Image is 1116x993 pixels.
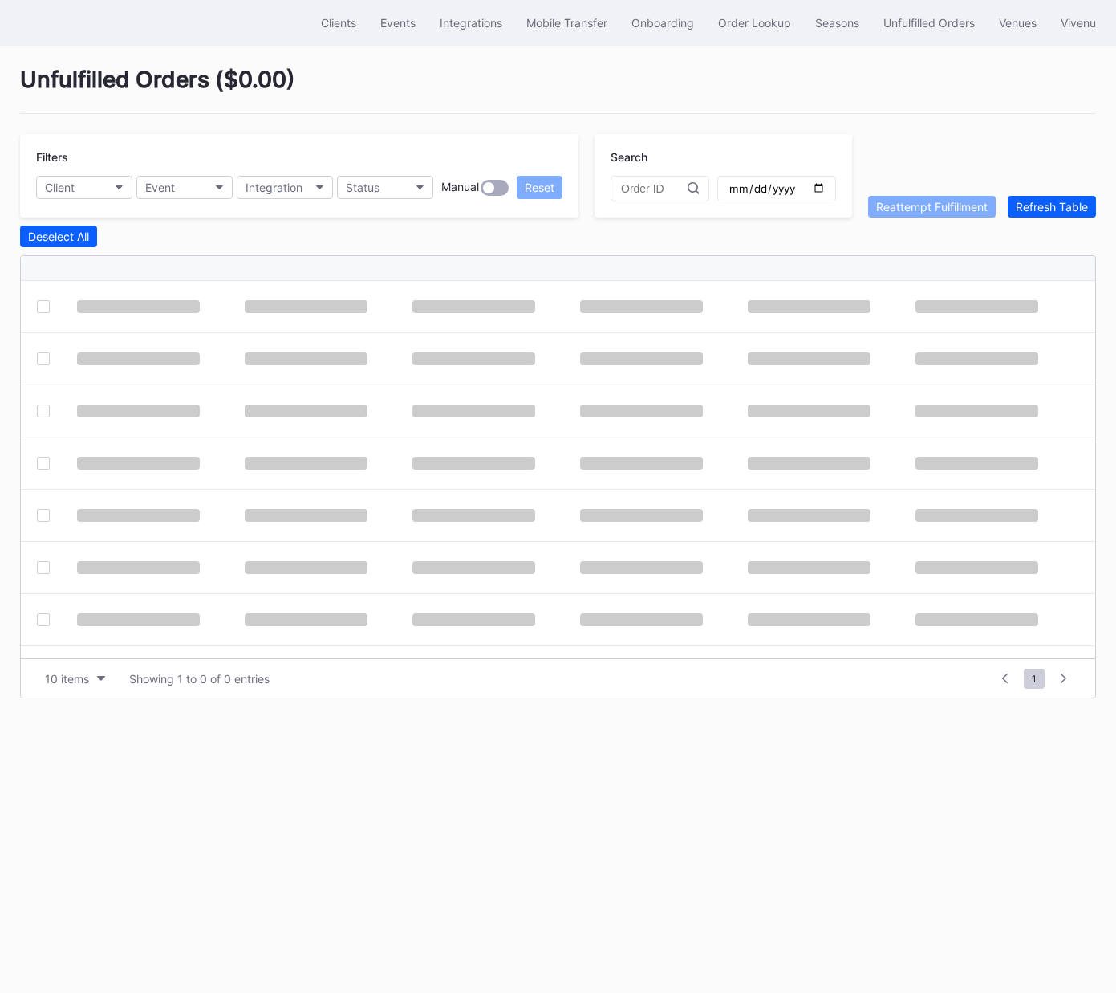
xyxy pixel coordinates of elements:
button: 10 items [37,668,113,690]
div: Vivenu [1061,16,1096,30]
button: Deselect All [20,226,97,247]
button: Client [36,176,132,199]
div: Onboarding [631,16,694,30]
div: Refresh Table [1016,200,1088,214]
div: 10 items [45,672,89,686]
button: Reattempt Fulfillment [868,196,996,218]
input: Order ID [621,182,688,195]
div: Showing 1 to 0 of 0 entries [129,672,270,686]
div: Filters [36,150,562,164]
div: Integration [246,181,302,194]
button: Vivenu [1049,8,1108,38]
div: Events [380,16,416,30]
div: Order Lookup [718,16,791,30]
div: Seasons [815,16,859,30]
button: Reset [517,176,562,199]
div: Venues [999,16,1037,30]
button: Integration [237,176,333,199]
div: Mobile Transfer [526,16,607,30]
div: Search [611,150,836,164]
button: Order Lookup [706,8,803,38]
button: Clients [309,8,368,38]
button: Status [337,176,433,199]
div: Deselect All [28,230,89,243]
div: Event [145,181,175,194]
button: Seasons [803,8,871,38]
button: Onboarding [619,8,706,38]
div: Reattempt Fulfillment [876,200,988,214]
button: Mobile Transfer [514,8,619,38]
button: Integrations [428,8,514,38]
button: Event [136,176,233,199]
div: Reset [525,181,554,194]
div: Unfulfilled Orders ( $0.00 ) [20,66,1096,114]
div: Clients [321,16,356,30]
button: Unfulfilled Orders [871,8,987,38]
div: Status [346,181,379,194]
div: Manual [441,180,479,196]
button: Events [368,8,428,38]
div: Integrations [440,16,502,30]
span: 1 [1024,669,1045,689]
div: Client [45,181,75,194]
div: Unfulfilled Orders [883,16,975,30]
button: Refresh Table [1008,196,1096,218]
button: Venues [987,8,1049,38]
